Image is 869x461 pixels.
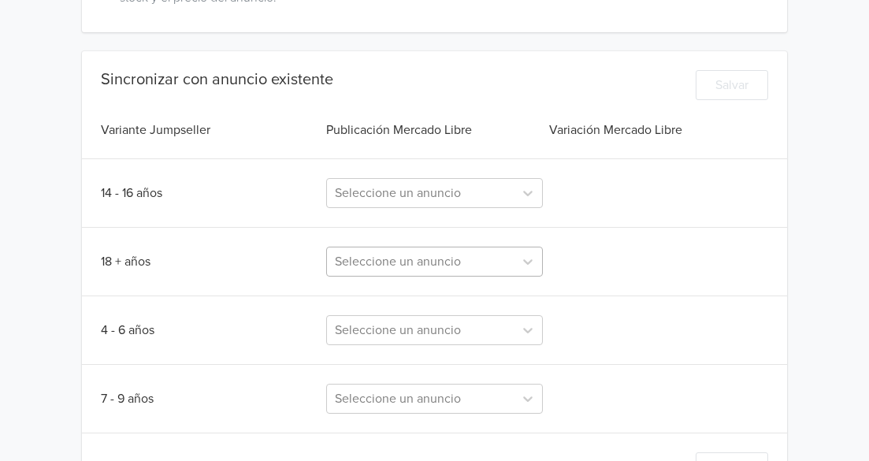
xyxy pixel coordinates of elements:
div: 14 - 16 años [101,184,323,203]
div: 4 - 6 años [101,321,323,340]
button: Salvar [696,70,768,100]
div: Sincronizar con anuncio existente [101,70,333,89]
div: 18 + años [101,252,323,271]
div: 7 - 9 años [101,389,323,408]
div: Variante Jumpseller [101,121,323,139]
div: Publicación Mercado Libre [323,121,545,139]
div: Variación Mercado Libre [546,121,768,139]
